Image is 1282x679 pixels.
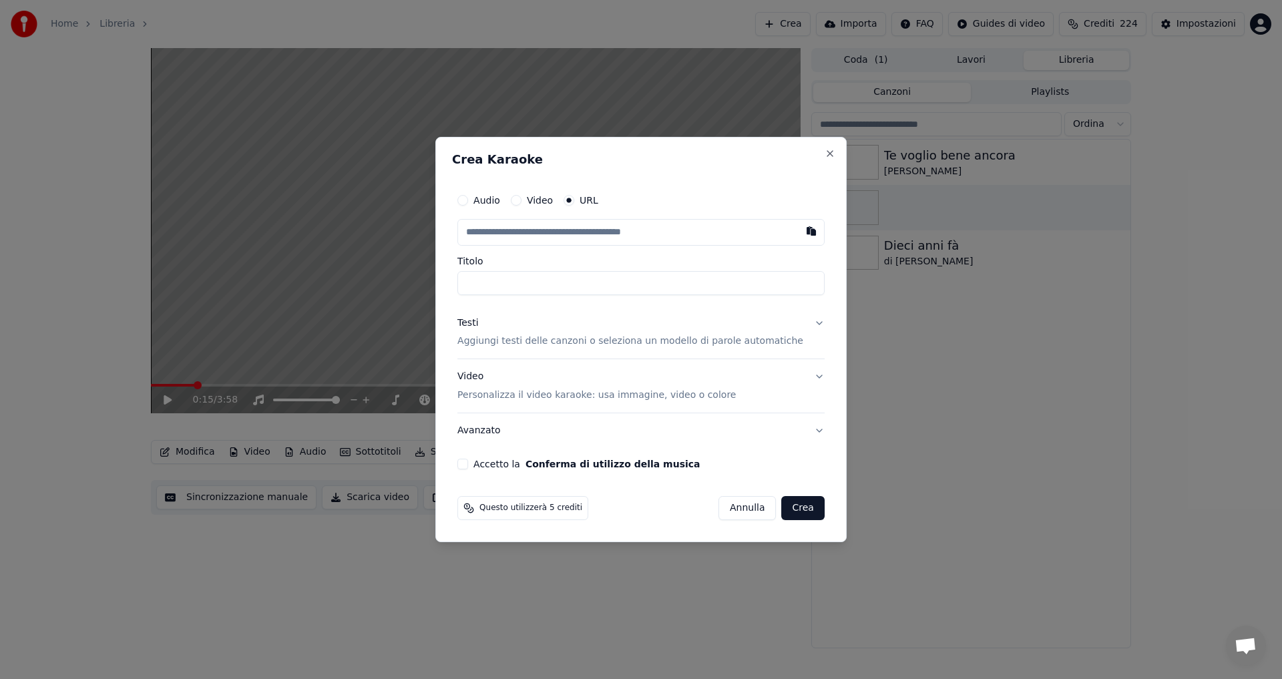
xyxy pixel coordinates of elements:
label: Titolo [457,256,825,266]
h2: Crea Karaoke [452,154,830,166]
label: Video [527,196,553,205]
div: Video [457,371,736,403]
label: Audio [473,196,500,205]
button: Annulla [718,496,777,520]
button: Avanzato [457,413,825,448]
p: Personalizza il video karaoke: usa immagine, video o colore [457,389,736,402]
p: Aggiungi testi delle canzoni o seleziona un modello di parole automatiche [457,335,803,349]
button: Crea [782,496,825,520]
button: VideoPersonalizza il video karaoke: usa immagine, video o colore [457,360,825,413]
button: Accetto la [525,459,700,469]
button: TestiAggiungi testi delle canzoni o seleziona un modello di parole automatiche [457,306,825,359]
span: Questo utilizzerà 5 crediti [479,503,582,513]
label: Accetto la [473,459,700,469]
label: URL [580,196,598,205]
div: Testi [457,316,478,330]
